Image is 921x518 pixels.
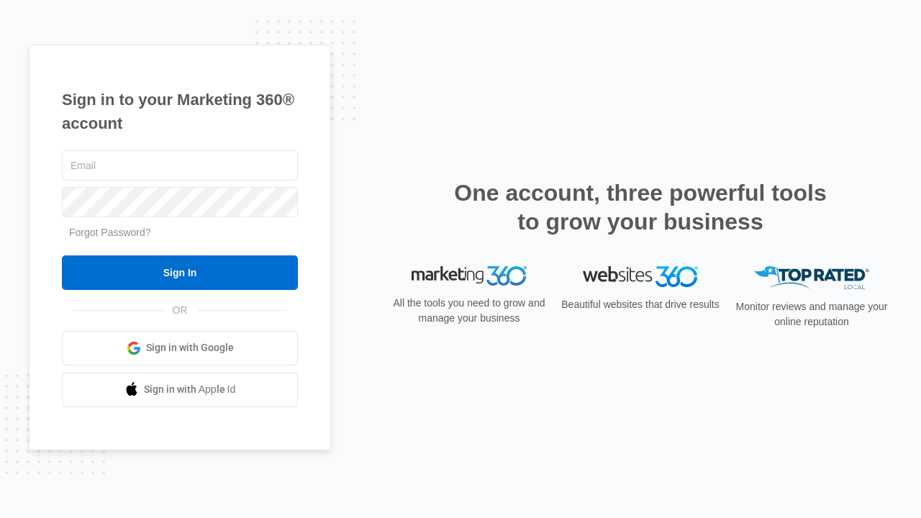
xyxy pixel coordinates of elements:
[560,297,721,312] p: Beautiful websites that drive results
[62,373,298,407] a: Sign in with Apple Id
[62,255,298,290] input: Sign In
[62,150,298,181] input: Email
[754,266,869,290] img: Top Rated Local
[69,227,151,238] a: Forgot Password?
[163,303,198,318] span: OR
[412,266,527,286] img: Marketing 360
[450,178,831,236] h2: One account, three powerful tools to grow your business
[62,331,298,365] a: Sign in with Google
[389,296,550,326] p: All the tools you need to grow and manage your business
[731,299,892,330] p: Monitor reviews and manage your online reputation
[62,88,298,135] h1: Sign in to your Marketing 360® account
[583,266,698,287] img: Websites 360
[144,382,236,397] span: Sign in with Apple Id
[146,340,234,355] span: Sign in with Google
